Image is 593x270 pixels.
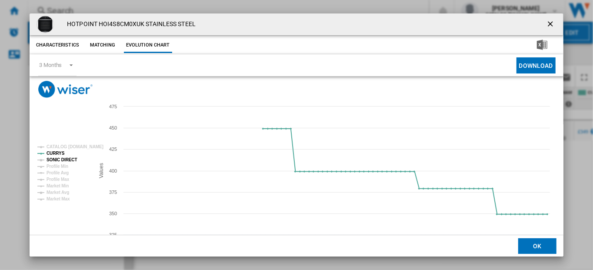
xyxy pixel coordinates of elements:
tspan: CURRYS [47,151,65,156]
tspan: 325 [109,232,117,237]
tspan: SONIC DIRECT [47,157,77,162]
img: excel-24x24.png [537,40,547,50]
button: Matching [83,37,122,53]
button: OK [518,238,556,253]
tspan: Profile Min [47,164,68,169]
tspan: 425 [109,147,117,152]
tspan: Profile Avg [47,170,69,175]
button: Evolution chart [124,37,172,53]
button: Download in Excel [523,37,561,53]
ng-md-icon: getI18NText('BUTTONS.CLOSE_DIALOG') [546,20,556,30]
tspan: 350 [109,211,117,216]
tspan: Values [98,163,104,178]
button: getI18NText('BUTTONS.CLOSE_DIALOG') [543,16,560,33]
img: 10280217 [37,16,54,33]
h4: HOTPOINT HOI4S8CM0XUK STAINLESS STEEL [63,20,196,29]
tspan: Market Max [47,197,70,201]
button: Download [516,57,556,73]
tspan: Profile Max [47,177,70,182]
img: logo_wiser_300x94.png [38,81,93,98]
tspan: Market Min [47,183,69,188]
tspan: 375 [109,190,117,195]
tspan: 475 [109,104,117,109]
tspan: 450 [109,125,117,130]
tspan: CATALOG [DOMAIN_NAME] [47,144,103,149]
tspan: Market Avg [47,190,69,195]
md-dialog: Product popup [30,13,563,257]
tspan: 400 [109,168,117,173]
button: Characteristics [34,37,81,53]
div: 3 Months [39,62,62,68]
